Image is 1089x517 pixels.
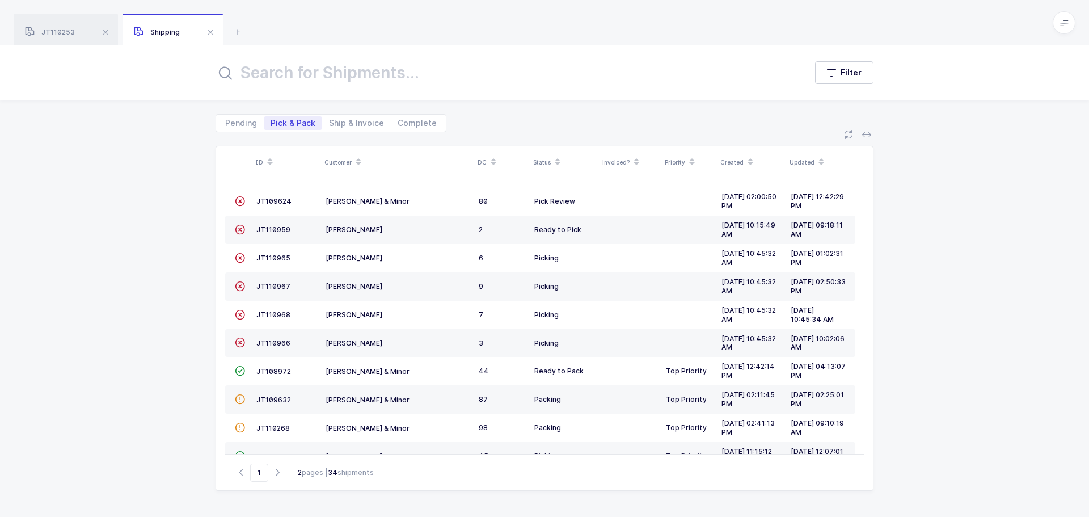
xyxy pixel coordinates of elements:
[256,367,291,376] span: JT108972
[479,367,489,375] span: 44
[534,367,584,375] span: Ready to Pack
[479,254,483,262] span: 6
[721,390,775,408] span: [DATE] 02:11:45 PM
[256,339,290,347] span: JT110966
[841,67,862,78] span: Filter
[256,254,290,262] span: JT110965
[721,447,772,465] span: [DATE] 11:15:12 AM
[256,197,292,205] span: JT109624
[298,468,302,477] b: 2
[479,423,488,432] span: 98
[479,339,483,347] span: 3
[25,28,75,36] span: JT110253
[791,306,834,323] span: [DATE] 10:45:34 AM
[721,306,776,323] span: [DATE] 10:45:32 AM
[298,468,374,478] div: pages | shipments
[791,334,845,352] span: [DATE] 10:02:06 AM
[721,419,775,436] span: [DATE] 02:41:13 PM
[478,153,526,172] div: DC
[534,197,575,205] span: Pick Review
[534,225,581,234] span: Ready to Pick
[271,119,315,127] span: Pick & Pack
[534,254,559,262] span: Picking
[235,310,245,319] span: 
[666,452,707,460] span: Top Priority
[328,468,337,477] b: 34
[256,310,290,319] span: JT110968
[326,396,410,404] span: [PERSON_NAME] & Minor
[225,119,257,127] span: Pending
[534,452,559,460] span: Picking
[235,367,245,375] span: 
[721,362,775,380] span: [DATE] 12:42:14 PM
[256,424,290,432] span: JT110268
[326,424,410,432] span: [PERSON_NAME] & Minor
[235,197,245,205] span: 
[791,419,844,436] span: [DATE] 09:10:19 AM
[721,334,776,352] span: [DATE] 10:45:32 AM
[326,339,382,347] span: [PERSON_NAME]
[666,367,707,375] span: Top Priority
[534,423,561,432] span: Packing
[326,197,410,205] span: [PERSON_NAME] & Minor
[479,310,483,319] span: 7
[479,282,483,291] span: 9
[721,192,776,210] span: [DATE] 02:00:50 PM
[326,452,410,461] span: [PERSON_NAME] & Minor
[329,119,384,127] span: Ship & Invoice
[721,249,776,267] span: [DATE] 10:45:32 AM
[235,423,245,432] span: 
[326,310,382,319] span: [PERSON_NAME]
[235,452,245,460] span: 
[235,254,245,262] span: 
[791,192,844,210] span: [DATE] 12:42:29 PM
[790,153,852,172] div: Updated
[533,153,596,172] div: Status
[235,225,245,234] span: 
[134,28,180,36] span: Shipping
[720,153,783,172] div: Created
[398,119,437,127] span: Complete
[665,153,714,172] div: Priority
[255,153,318,172] div: ID
[479,395,488,403] span: 87
[791,278,846,295] span: [DATE] 02:50:33 PM
[479,452,488,460] span: 45
[602,153,658,172] div: Invoiced?
[666,395,707,403] span: Top Priority
[721,278,776,295] span: [DATE] 10:45:32 AM
[791,221,843,238] span: [DATE] 09:18:11 AM
[326,225,382,234] span: [PERSON_NAME]
[791,390,844,408] span: [DATE] 02:25:01 PM
[256,225,290,234] span: JT110959
[791,362,846,380] span: [DATE] 04:13:07 PM
[791,447,843,465] span: [DATE] 12:07:01 PM
[326,254,382,262] span: [PERSON_NAME]
[235,338,245,347] span: 
[666,423,707,432] span: Top Priority
[534,395,561,403] span: Packing
[479,197,488,205] span: 80
[250,464,268,482] span: Go to
[216,59,792,86] input: Search for Shipments...
[815,61,873,84] button: Filter
[324,153,471,172] div: Customer
[534,310,559,319] span: Picking
[479,225,483,234] span: 2
[534,339,559,347] span: Picking
[326,367,410,376] span: [PERSON_NAME] & Minor
[235,282,245,291] span: 
[256,396,291,404] span: JT109632
[256,282,290,291] span: JT110967
[256,452,290,461] span: JT110973
[534,282,559,291] span: Picking
[326,282,382,291] span: [PERSON_NAME]
[791,249,843,267] span: [DATE] 01:02:31 PM
[721,221,775,238] span: [DATE] 10:15:49 AM
[235,395,245,403] span: 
